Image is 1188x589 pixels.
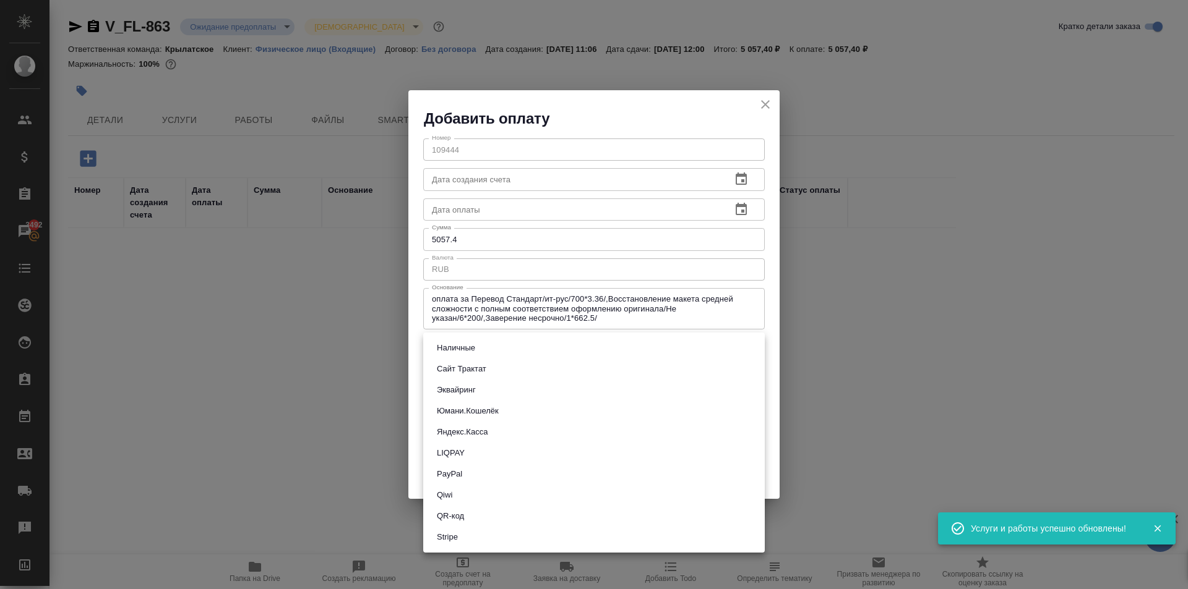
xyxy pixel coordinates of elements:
[433,488,456,502] button: Qiwi
[433,425,491,439] button: Яндекс.Касса
[433,362,490,376] button: Сайт Трактат
[433,467,466,481] button: PayPal
[433,530,462,544] button: Stripe
[433,446,468,460] button: LIQPAY
[433,341,479,355] button: Наличные
[433,509,468,523] button: QR-код
[971,522,1134,535] div: Услуги и работы успешно обновлены!
[433,383,480,397] button: Эквайринг
[1145,523,1170,534] button: Закрыть
[433,404,502,418] button: Юмани.Кошелёк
